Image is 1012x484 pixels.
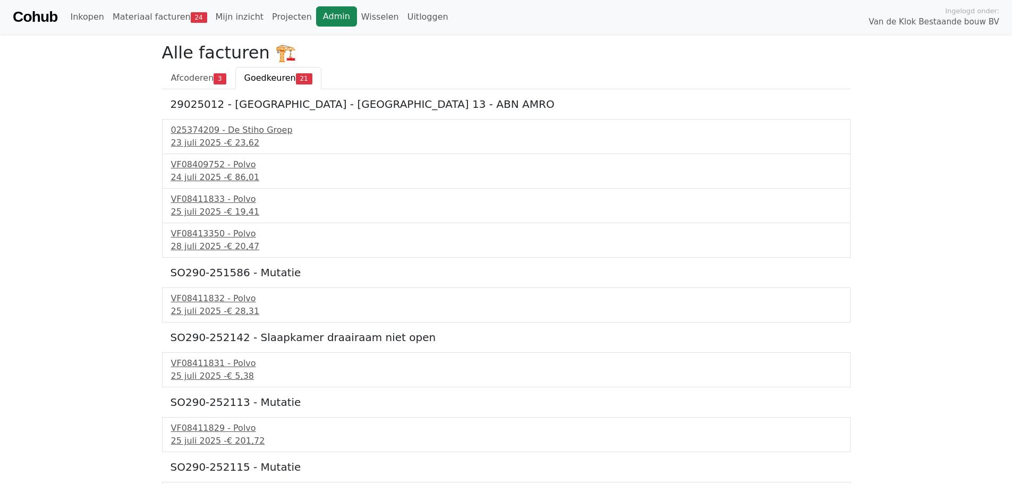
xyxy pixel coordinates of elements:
span: € 28,31 [227,306,259,316]
h2: Alle facturen 🏗️ [162,43,851,63]
div: VF08409752 - Polvo [171,158,841,171]
h5: SO290-252142 - Slaapkamer draairaam niet open [171,331,842,344]
span: 3 [214,73,226,84]
div: 025374209 - De Stiho Groep [171,124,841,137]
a: VF08411829 - Polvo25 juli 2025 -€ 201,72 [171,422,841,447]
h5: SO290-251586 - Mutatie [171,266,842,279]
a: Inkopen [66,6,108,28]
div: 23 juli 2025 - [171,137,841,149]
a: VF08411831 - Polvo25 juli 2025 -€ 5,38 [171,357,841,383]
a: Materiaal facturen24 [108,6,211,28]
span: € 201,72 [227,436,265,446]
a: Goedkeuren21 [235,67,321,89]
a: Admin [316,6,357,27]
a: VF08413350 - Polvo28 juli 2025 -€ 20,47 [171,227,841,253]
span: 24 [191,12,207,23]
span: Van de Klok Bestaande bouw BV [869,16,999,28]
div: VF08411831 - Polvo [171,357,841,370]
div: VF08411832 - Polvo [171,292,841,305]
a: Uitloggen [403,6,453,28]
h5: 29025012 - [GEOGRAPHIC_DATA] - [GEOGRAPHIC_DATA] 13 - ABN AMRO [171,98,842,111]
span: € 86,01 [227,172,259,182]
span: Ingelogd onder: [945,6,999,16]
div: 25 juli 2025 - [171,206,841,218]
a: VF08411833 - Polvo25 juli 2025 -€ 19,41 [171,193,841,218]
span: Afcoderen [171,73,214,83]
a: VF08411832 - Polvo25 juli 2025 -€ 28,31 [171,292,841,318]
div: 28 juli 2025 - [171,240,841,253]
a: Cohub [13,4,57,30]
div: 25 juli 2025 - [171,370,841,383]
a: Mijn inzicht [211,6,268,28]
div: VF08411833 - Polvo [171,193,841,206]
a: Projecten [268,6,316,28]
a: Wisselen [357,6,403,28]
div: VF08413350 - Polvo [171,227,841,240]
span: € 19,41 [227,207,259,217]
div: 25 juli 2025 - [171,435,841,447]
span: € 5,38 [227,371,254,381]
div: 25 juli 2025 - [171,305,841,318]
h5: SO290-252113 - Mutatie [171,396,842,409]
a: 025374209 - De Stiho Groep23 juli 2025 -€ 23,62 [171,124,841,149]
a: Afcoderen3 [162,67,235,89]
div: 24 juli 2025 - [171,171,841,184]
span: 21 [296,73,312,84]
a: VF08409752 - Polvo24 juli 2025 -€ 86,01 [171,158,841,184]
span: € 23,62 [227,138,259,148]
span: Goedkeuren [244,73,296,83]
span: € 20,47 [227,241,259,251]
h5: SO290-252115 - Mutatie [171,461,842,473]
div: VF08411829 - Polvo [171,422,841,435]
